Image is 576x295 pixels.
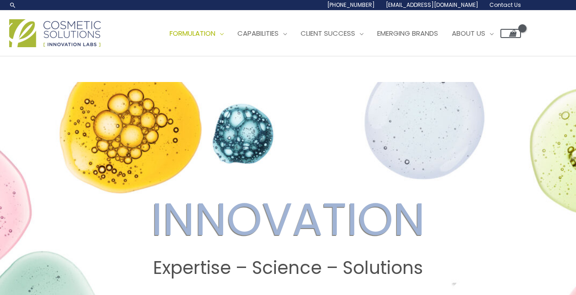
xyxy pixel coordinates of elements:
[386,1,478,9] span: [EMAIL_ADDRESS][DOMAIN_NAME]
[237,28,279,38] span: Capabilities
[327,1,375,9] span: [PHONE_NUMBER]
[9,257,567,279] h2: Expertise – Science – Solutions
[445,20,500,47] a: About Us
[170,28,215,38] span: Formulation
[452,28,485,38] span: About Us
[163,20,230,47] a: Formulation
[489,1,521,9] span: Contact Us
[500,29,521,38] a: View Shopping Cart, empty
[156,20,521,47] nav: Site Navigation
[294,20,370,47] a: Client Success
[230,20,294,47] a: Capabilities
[301,28,355,38] span: Client Success
[9,1,16,9] a: Search icon link
[370,20,445,47] a: Emerging Brands
[9,19,101,47] img: Cosmetic Solutions Logo
[9,192,567,246] h2: INNOVATION
[377,28,438,38] span: Emerging Brands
